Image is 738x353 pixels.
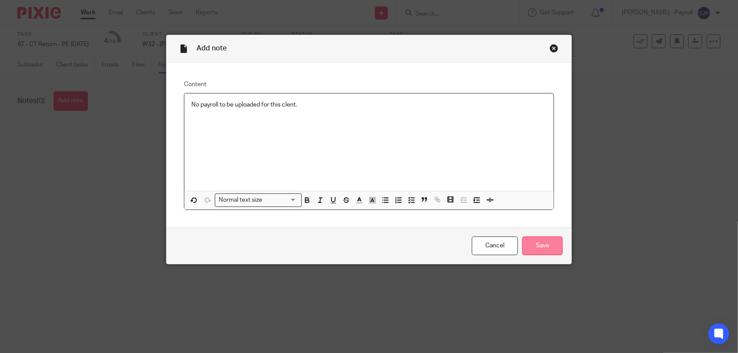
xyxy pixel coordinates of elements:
[215,193,302,207] div: Search for option
[265,196,297,205] input: Search for option
[217,196,264,205] span: Normal text size
[550,44,558,53] div: Close this dialog window
[197,45,227,52] span: Add note
[184,80,554,89] label: Content
[472,236,518,255] a: Cancel
[522,236,563,255] input: Save
[191,100,547,109] p: No payroll to be uploaded for this clent.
